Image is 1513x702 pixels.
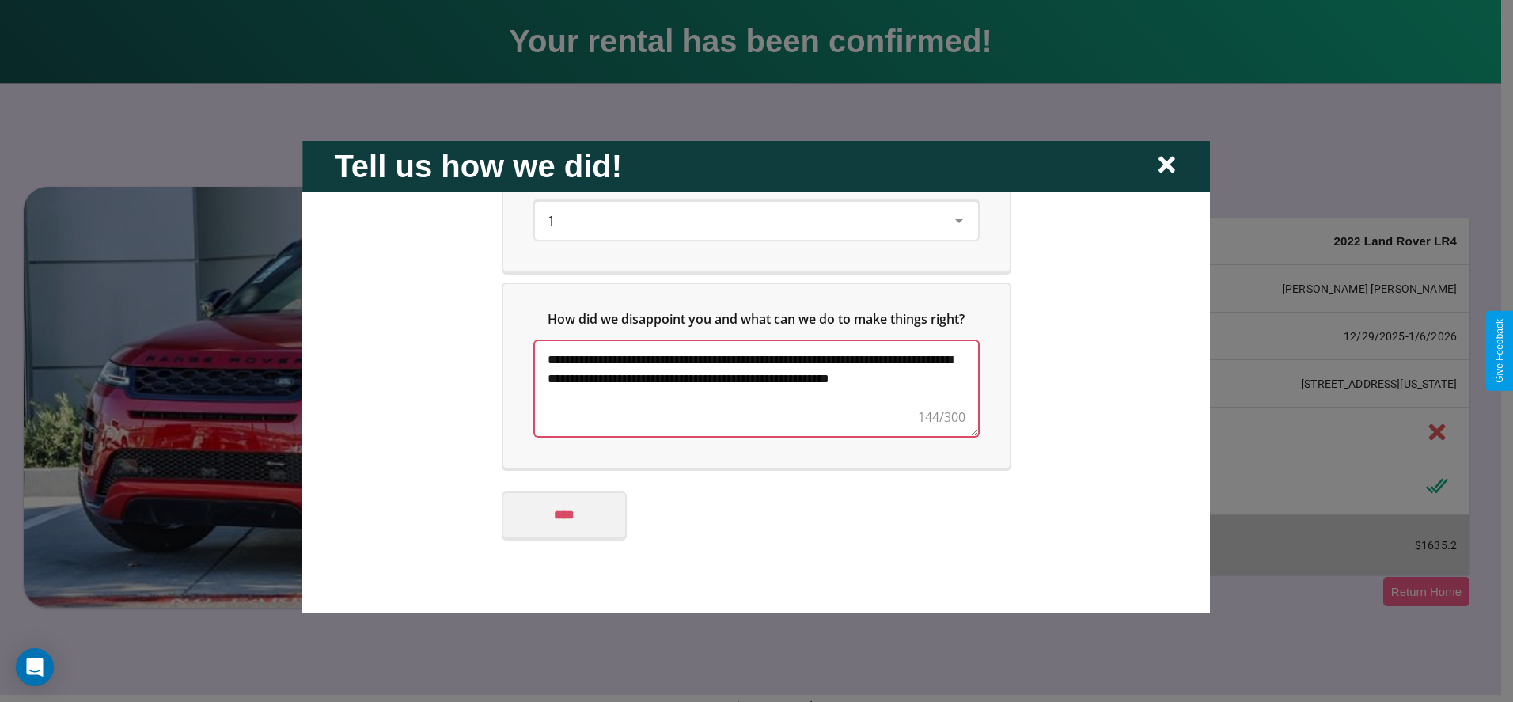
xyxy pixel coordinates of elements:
div: On a scale from 0 to 10, how likely are you to recommend us to a friend or family member? [503,125,1010,271]
span: How did we disappoint you and what can we do to make things right? [548,309,965,327]
h2: Tell us how we did! [334,148,622,184]
span: 1 [548,211,555,229]
div: 144/300 [918,407,965,426]
div: Open Intercom Messenger [16,648,54,686]
div: Give Feedback [1494,319,1505,383]
div: On a scale from 0 to 10, how likely are you to recommend us to a friend or family member? [535,201,978,239]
